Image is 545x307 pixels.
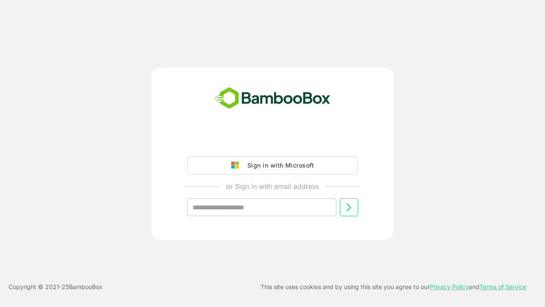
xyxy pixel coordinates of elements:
a: Terms of Service [479,283,526,290]
button: Sign in with Microsoft [187,156,358,174]
a: Privacy Policy [430,283,469,290]
img: google [231,162,243,169]
img: bamboobox [210,84,335,113]
p: Copyright © 2021- 25 BambooBox [9,282,103,292]
p: or Sign in with email address [226,181,319,191]
div: Sign in with Microsoft [243,160,314,171]
p: This site uses cookies and by using this site you agree to our and [261,282,526,292]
